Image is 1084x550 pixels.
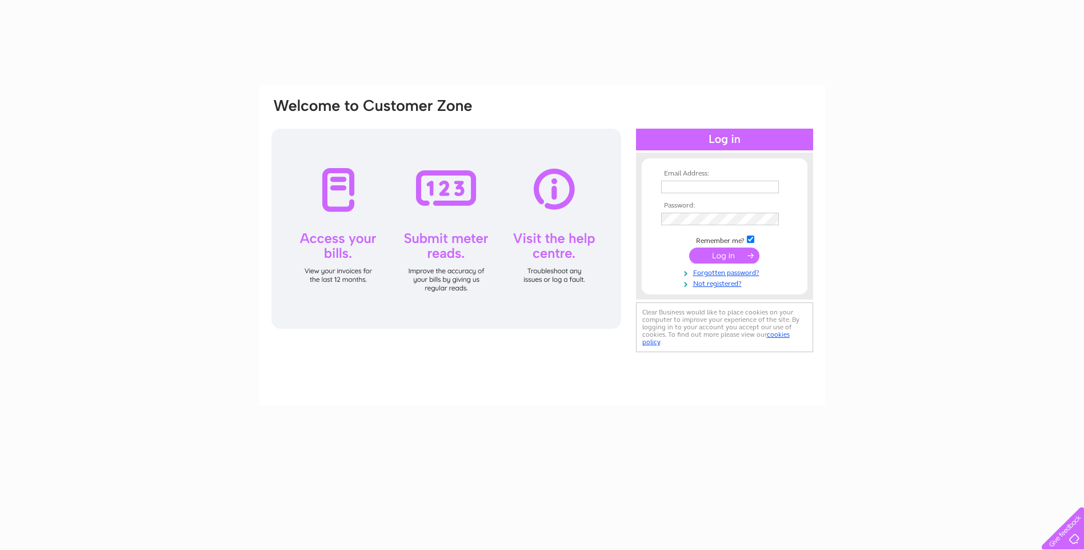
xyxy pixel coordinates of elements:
[661,266,791,277] a: Forgotten password?
[661,277,791,288] a: Not registered?
[689,248,759,264] input: Submit
[658,170,791,178] th: Email Address:
[636,302,813,352] div: Clear Business would like to place cookies on your computer to improve your experience of the sit...
[642,330,790,346] a: cookies policy
[658,234,791,245] td: Remember me?
[658,202,791,210] th: Password:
